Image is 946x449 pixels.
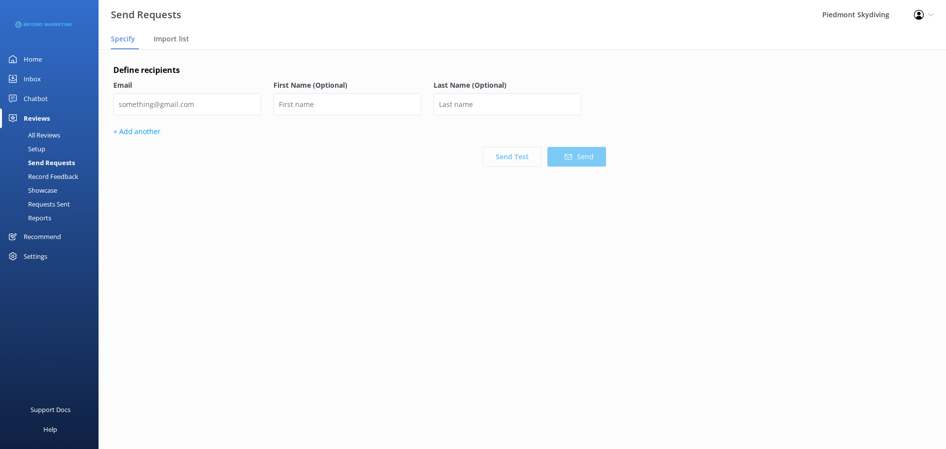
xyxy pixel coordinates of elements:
[434,93,581,115] input: Last name
[31,400,70,419] div: Support Docs
[6,183,99,197] a: Showcase
[6,142,45,156] div: Setup
[15,17,71,33] img: 3-1676954853.png
[273,93,421,115] input: First name
[113,64,606,77] h4: Define recipients
[434,80,581,91] label: Last Name (Optional)
[24,89,48,108] div: Chatbot
[6,197,99,211] a: Requests Sent
[43,419,57,439] div: Help
[24,49,42,69] div: Home
[6,142,99,156] a: Setup
[273,80,421,91] label: First Name (Optional)
[113,126,606,137] p: + Add another
[6,170,99,183] a: Record Feedback
[6,156,75,170] div: Send Requests
[24,69,41,89] div: Inbox
[113,93,261,115] input: something@gmail.com
[154,34,189,44] span: Import list
[6,156,99,170] a: Send Requests
[24,227,61,246] div: Recommend
[111,34,135,44] span: Specify
[6,170,78,183] div: Record Feedback
[24,246,47,266] div: Settings
[6,197,70,211] div: Requests Sent
[6,211,99,225] a: Reports
[24,108,50,128] div: Reviews
[111,7,181,23] h3: Send Requests
[113,80,261,91] label: Email
[6,183,57,197] div: Showcase
[6,128,60,142] div: All Reviews
[6,211,51,225] div: Reports
[6,128,99,142] a: All Reviews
